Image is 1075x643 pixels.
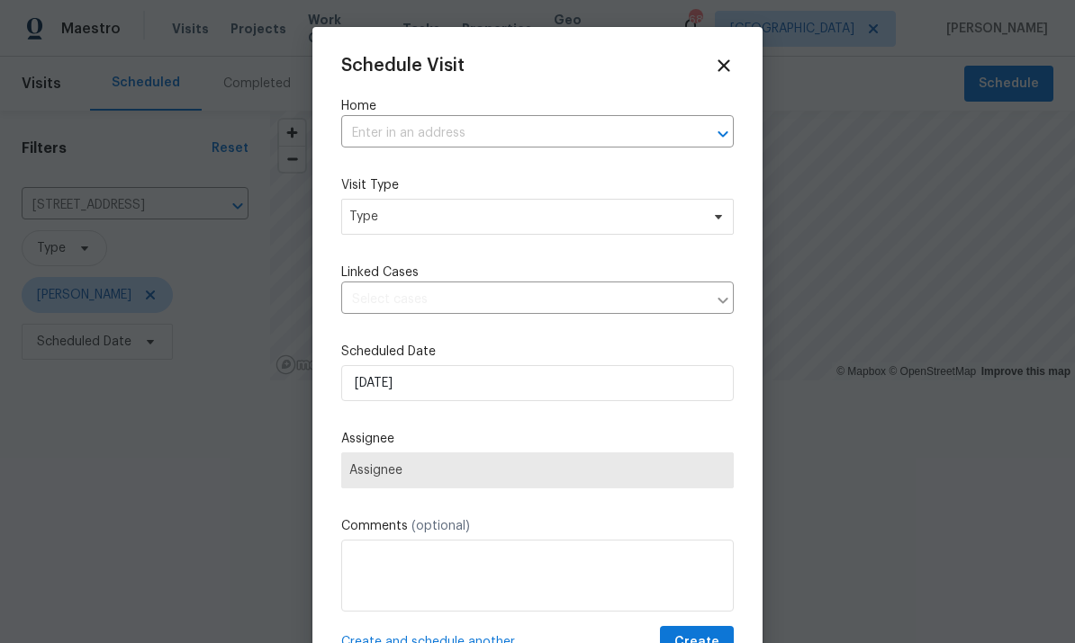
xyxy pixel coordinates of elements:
input: M/D/YYYY [341,365,734,401]
span: Schedule Visit [341,57,465,75]
label: Comments [341,517,734,535]
label: Visit Type [341,176,734,194]
span: Close [714,56,734,76]
input: Enter in an address [341,120,683,147]
span: Linked Cases [341,263,419,281]
span: Type [349,208,700,226]
span: (optional) [411,520,470,532]
label: Home [341,97,734,115]
input: Select cases [341,286,707,314]
span: Assignee [349,463,726,478]
label: Assignee [341,430,734,448]
button: Open [710,121,736,147]
label: Scheduled Date [341,343,734,361]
